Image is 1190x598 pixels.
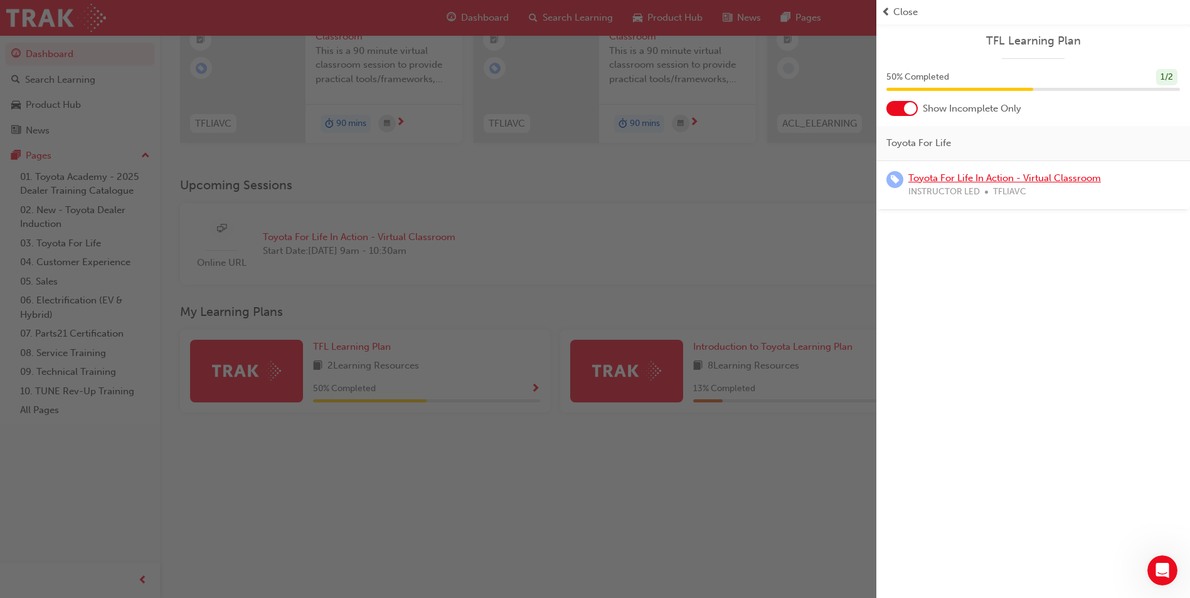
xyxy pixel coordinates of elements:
button: prev-iconClose [881,5,1185,19]
a: Toyota For Life In Action - Virtual Classroom [908,172,1101,184]
a: TFL Learning Plan [886,34,1180,48]
span: learningRecordVerb_ENROLL-icon [886,171,903,188]
div: 1 / 2 [1156,69,1177,86]
span: INSTRUCTOR LED [908,185,980,199]
span: Toyota For Life [886,136,951,150]
span: prev-icon [881,5,891,19]
iframe: Intercom live chat [1147,555,1177,585]
span: 50 % Completed [886,70,949,85]
span: Show Incomplete Only [923,102,1021,116]
span: Close [893,5,918,19]
span: TFLIAVC [993,185,1026,199]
